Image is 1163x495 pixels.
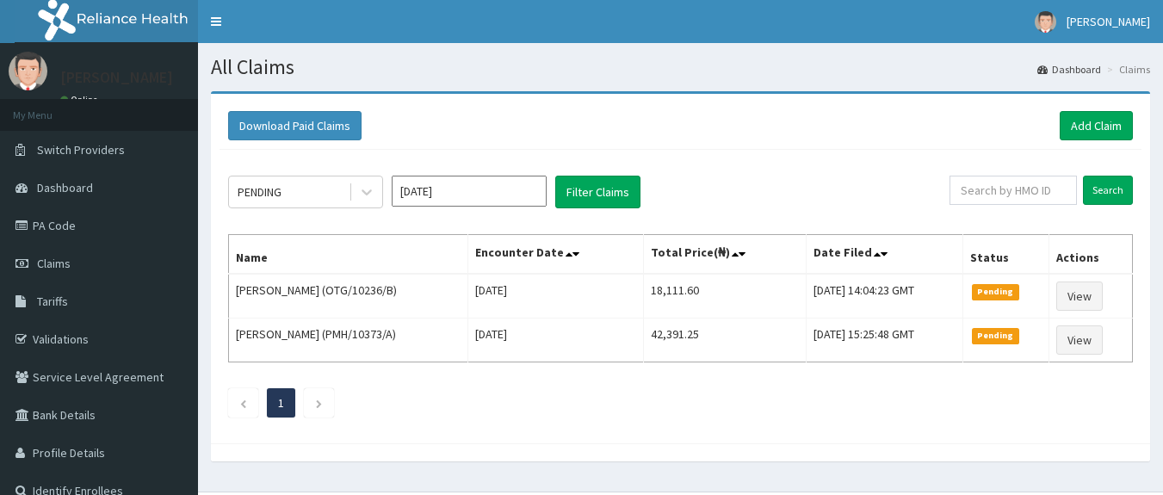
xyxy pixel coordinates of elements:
[238,183,281,201] div: PENDING
[229,274,468,319] td: [PERSON_NAME] (OTG/10236/B)
[392,176,547,207] input: Select Month and Year
[1049,235,1133,275] th: Actions
[228,111,362,140] button: Download Paid Claims
[229,235,468,275] th: Name
[60,94,102,106] a: Online
[972,328,1019,343] span: Pending
[1056,325,1103,355] a: View
[1067,14,1150,29] span: [PERSON_NAME]
[467,235,643,275] th: Encounter Date
[950,176,1077,205] input: Search by HMO ID
[37,180,93,195] span: Dashboard
[229,319,468,362] td: [PERSON_NAME] (PMH/10373/A)
[1037,62,1101,77] a: Dashboard
[315,395,323,411] a: Next page
[806,319,962,362] td: [DATE] 15:25:48 GMT
[239,395,247,411] a: Previous page
[806,274,962,319] td: [DATE] 14:04:23 GMT
[467,319,643,362] td: [DATE]
[643,274,806,319] td: 18,111.60
[211,56,1150,78] h1: All Claims
[467,274,643,319] td: [DATE]
[643,319,806,362] td: 42,391.25
[1083,176,1133,205] input: Search
[278,395,284,411] a: Page 1 is your current page
[37,294,68,309] span: Tariffs
[1103,62,1150,77] li: Claims
[555,176,640,208] button: Filter Claims
[60,70,173,85] p: [PERSON_NAME]
[972,284,1019,300] span: Pending
[37,142,125,158] span: Switch Providers
[643,235,806,275] th: Total Price(₦)
[1060,111,1133,140] a: Add Claim
[806,235,962,275] th: Date Filed
[1035,11,1056,33] img: User Image
[1056,282,1103,311] a: View
[9,52,47,90] img: User Image
[37,256,71,271] span: Claims
[963,235,1049,275] th: Status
